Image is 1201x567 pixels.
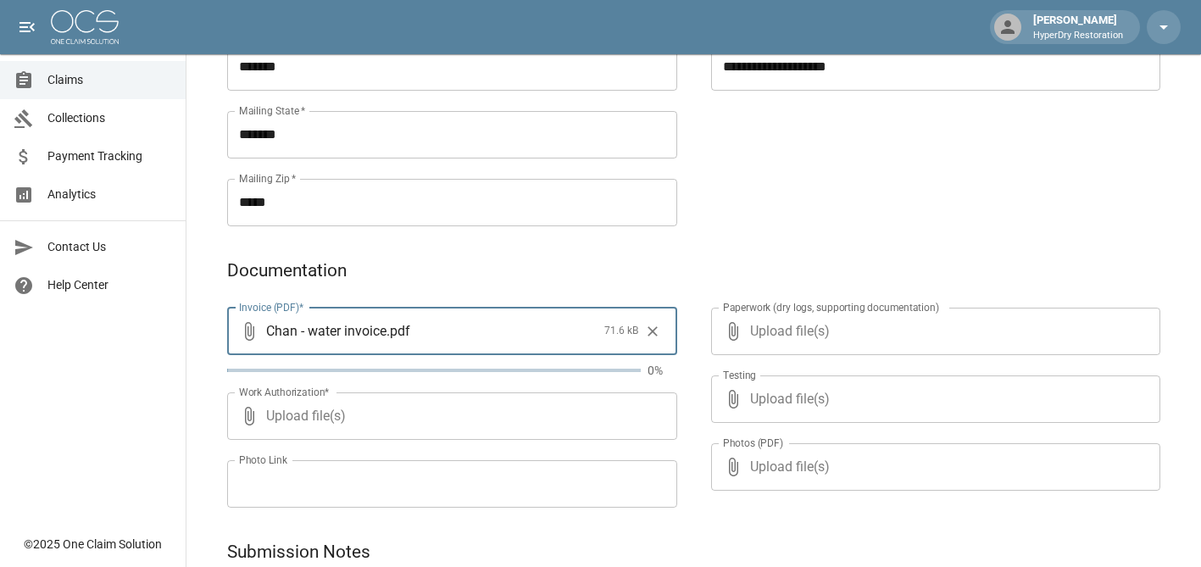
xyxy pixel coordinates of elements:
[47,147,172,165] span: Payment Tracking
[266,392,631,440] span: Upload file(s)
[24,536,162,553] div: © 2025 One Claim Solution
[47,186,172,203] span: Analytics
[750,308,1115,355] span: Upload file(s)
[648,362,677,379] p: 0%
[1026,12,1130,42] div: [PERSON_NAME]
[51,10,119,44] img: ocs-logo-white-transparent.png
[239,385,330,399] label: Work Authorization*
[723,300,939,314] label: Paperwork (dry logs, supporting documentation)
[47,276,172,294] span: Help Center
[750,375,1115,423] span: Upload file(s)
[239,453,287,467] label: Photo Link
[386,321,410,341] span: . pdf
[239,171,297,186] label: Mailing Zip
[239,103,305,118] label: Mailing State
[750,443,1115,491] span: Upload file(s)
[47,71,172,89] span: Claims
[723,436,783,450] label: Photos (PDF)
[239,300,304,314] label: Invoice (PDF)*
[723,368,756,382] label: Testing
[47,109,172,127] span: Collections
[640,319,665,344] button: Clear
[266,321,386,341] span: Chan - water invoice
[47,238,172,256] span: Contact Us
[10,10,44,44] button: open drawer
[1033,29,1123,43] p: HyperDry Restoration
[604,323,638,340] span: 71.6 kB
